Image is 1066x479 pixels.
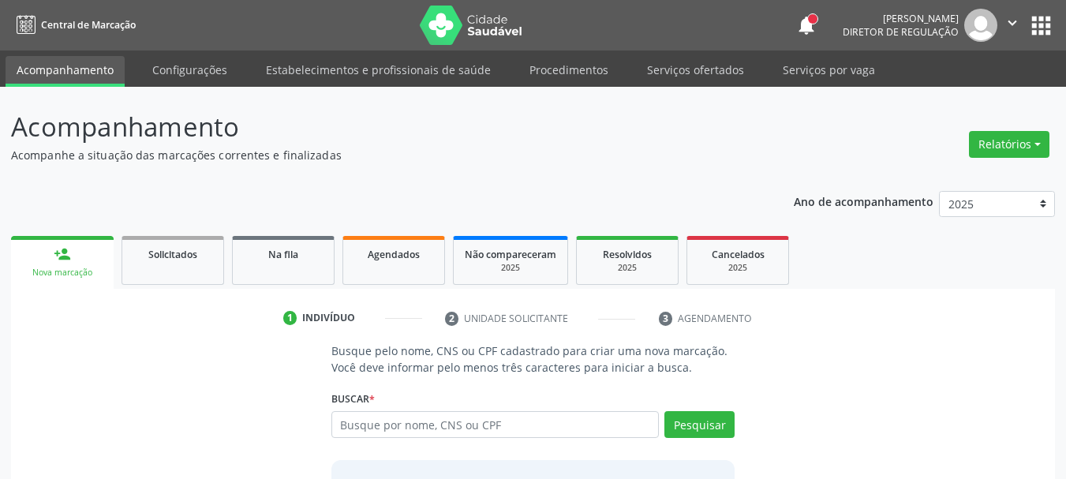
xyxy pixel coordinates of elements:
[283,311,297,325] div: 1
[11,12,136,38] a: Central de Marcação
[255,56,502,84] a: Estabelecimentos e profissionais de saúde
[141,56,238,84] a: Configurações
[997,9,1027,42] button: 
[1004,14,1021,32] i: 
[11,107,742,147] p: Acompanhamento
[331,342,735,376] p: Busque pelo nome, CNS ou CPF cadastrado para criar uma nova marcação. Você deve informar pelo men...
[302,311,355,325] div: Indivíduo
[712,248,765,261] span: Cancelados
[794,191,933,211] p: Ano de acompanhamento
[1027,12,1055,39] button: apps
[603,248,652,261] span: Resolvidos
[795,14,817,36] button: notifications
[964,9,997,42] img: img
[54,245,71,263] div: person_add
[465,262,556,274] div: 2025
[331,387,375,411] label: Buscar
[368,248,420,261] span: Agendados
[518,56,619,84] a: Procedimentos
[41,18,136,32] span: Central de Marcação
[843,25,959,39] span: Diretor de regulação
[148,248,197,261] span: Solicitados
[331,411,660,438] input: Busque por nome, CNS ou CPF
[843,12,959,25] div: [PERSON_NAME]
[664,411,735,438] button: Pesquisar
[11,147,742,163] p: Acompanhe a situação das marcações correntes e finalizadas
[772,56,886,84] a: Serviços por vaga
[698,262,777,274] div: 2025
[268,248,298,261] span: Na fila
[465,248,556,261] span: Não compareceram
[6,56,125,87] a: Acompanhamento
[22,267,103,279] div: Nova marcação
[969,131,1049,158] button: Relatórios
[588,262,667,274] div: 2025
[636,56,755,84] a: Serviços ofertados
